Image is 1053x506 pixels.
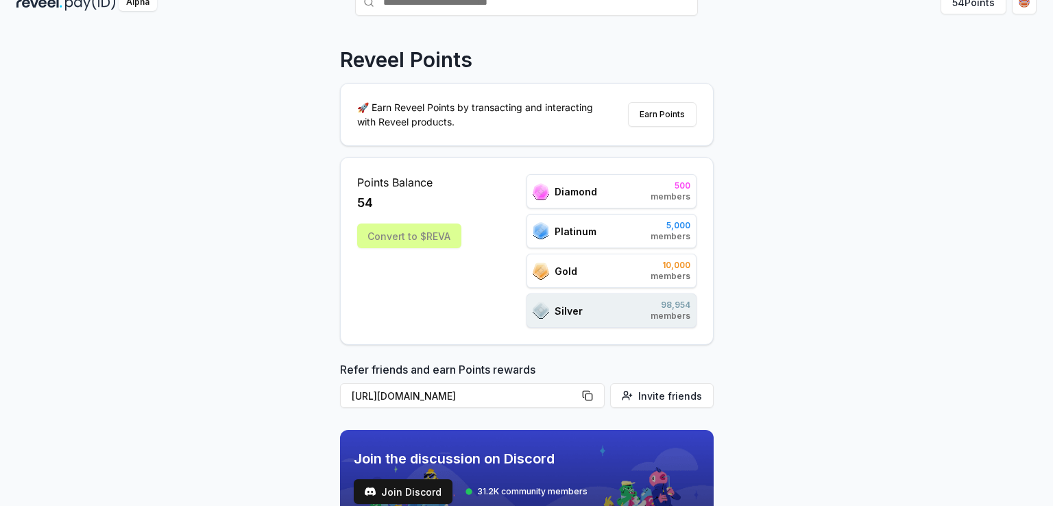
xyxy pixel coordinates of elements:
img: ranks_icon [533,302,549,320]
img: ranks_icon [533,183,549,200]
p: Reveel Points [340,47,472,72]
span: 31.2K community members [477,486,588,497]
button: Invite friends [610,383,714,408]
span: 98,954 [651,300,690,311]
p: 🚀 Earn Reveel Points by transacting and interacting with Reveel products. [357,100,604,129]
span: members [651,271,690,282]
span: Gold [555,264,577,278]
img: test [365,486,376,497]
span: 54 [357,193,373,213]
span: members [651,191,690,202]
span: members [651,231,690,242]
span: Invite friends [638,389,702,403]
span: 5,000 [651,220,690,231]
span: Diamond [555,184,597,199]
img: ranks_icon [533,222,549,240]
span: members [651,311,690,322]
span: 500 [651,180,690,191]
div: Refer friends and earn Points rewards [340,361,714,413]
span: Points Balance [357,174,461,191]
span: Join the discussion on Discord [354,449,588,468]
button: Join Discord [354,479,452,504]
span: Join Discord [381,485,441,499]
span: Platinum [555,224,596,239]
span: 10,000 [651,260,690,271]
span: Silver [555,304,583,318]
button: Earn Points [628,102,697,127]
button: [URL][DOMAIN_NAME] [340,383,605,408]
img: ranks_icon [533,263,549,280]
a: testJoin Discord [354,479,452,504]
